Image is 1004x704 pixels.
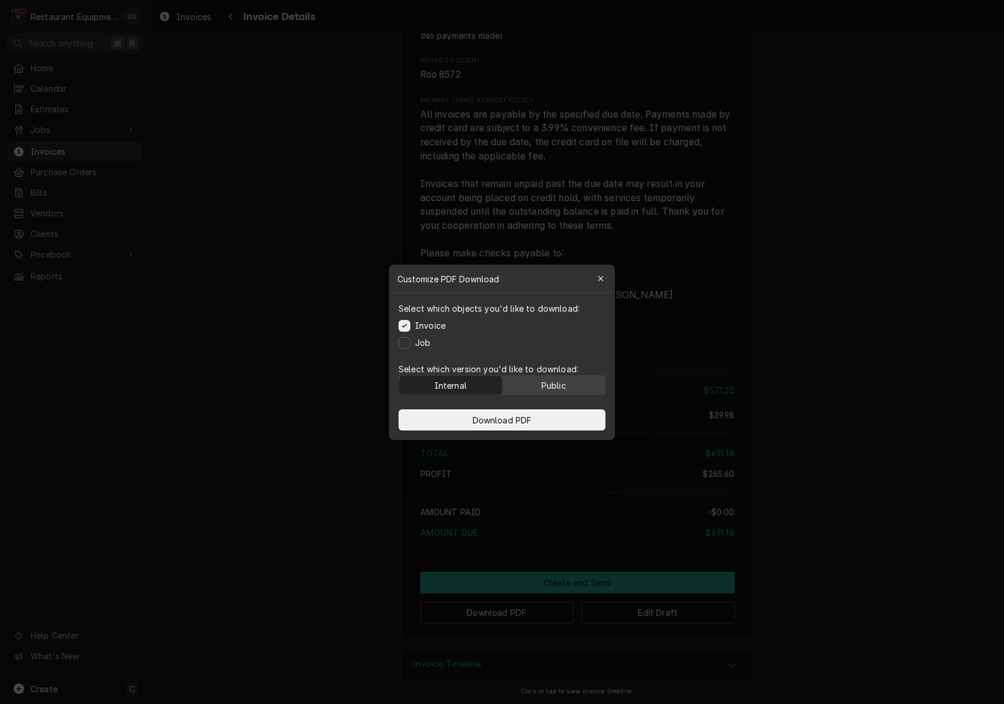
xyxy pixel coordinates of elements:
div: Internal [434,379,467,391]
div: Public [541,379,566,391]
span: Download PDF [470,413,534,426]
label: Job [415,336,430,349]
p: Select which version you'd like to download: [399,363,605,375]
div: Customize PDF Download [389,265,615,293]
p: Select which objects you'd like to download: [399,302,580,315]
button: Download PDF [399,409,605,431]
label: Invoice [415,319,446,332]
